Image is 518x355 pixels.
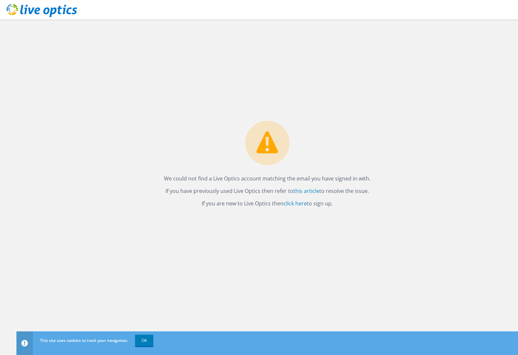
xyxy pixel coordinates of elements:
[293,187,319,195] a: this article
[164,186,371,196] p: If you have previously used Live Optics then refer to to resolve the issue.
[283,200,307,207] a: click here
[40,338,128,343] span: This site uses cookies to track your navigation.
[164,174,371,183] p: We could not find a Live Optics account matching the email you have signed in with.
[135,335,153,346] a: OK
[164,199,371,208] p: If you are new to Live Optics then to sign up.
